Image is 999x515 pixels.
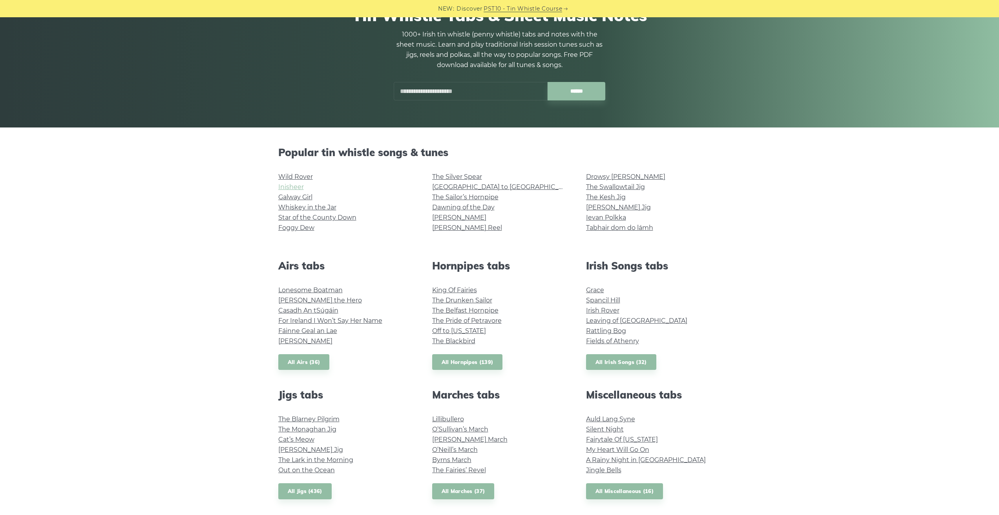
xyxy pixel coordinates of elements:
a: Foggy Dew [278,224,314,231]
a: Out on the Ocean [278,466,335,474]
h2: Jigs tabs [278,389,413,401]
a: Ievan Polkka [586,214,626,221]
a: Tabhair dom do lámh [586,224,653,231]
a: All Hornpipes (139) [432,354,503,370]
a: The Blackbird [432,337,475,345]
a: For Ireland I Won’t Say Her Name [278,317,382,324]
a: The Sailor’s Hornpipe [432,193,499,201]
a: [PERSON_NAME] Jig [586,204,651,211]
a: Lillibullero [432,415,464,423]
a: Irish Rover [586,307,619,314]
h2: Irish Songs tabs [586,260,721,272]
a: The Fairies’ Revel [432,466,486,474]
a: All Airs (36) [278,354,330,370]
h2: Miscellaneous tabs [586,389,721,401]
a: Fields of Athenry [586,337,639,345]
a: Silent Night [586,426,624,433]
a: Fáinne Geal an Lae [278,327,337,335]
a: [PERSON_NAME] Reel [432,224,502,231]
h2: Popular tin whistle songs & tunes [278,146,721,158]
p: 1000+ Irish tin whistle (penny whistle) tabs and notes with the sheet music. Learn and play tradi... [394,29,606,70]
a: The Drunken Sailor [432,297,492,304]
a: [PERSON_NAME] [432,214,486,221]
a: PST10 - Tin Whistle Course [484,4,562,13]
a: The Monaghan Jig [278,426,336,433]
a: Cat’s Meow [278,436,314,443]
a: All Marches (37) [432,483,495,499]
a: All Jigs (436) [278,483,332,499]
a: Rattling Bog [586,327,626,335]
a: Grace [586,286,604,294]
a: A Rainy Night in [GEOGRAPHIC_DATA] [586,456,706,464]
a: O’Sullivan’s March [432,426,488,433]
a: Star of the County Down [278,214,356,221]
a: Lonesome Boatman [278,286,343,294]
a: Galway Girl [278,193,312,201]
a: The Silver Spear [432,173,482,180]
a: Casadh An tSúgáin [278,307,338,314]
a: The Blarney Pilgrim [278,415,340,423]
a: The Kesh Jig [586,193,626,201]
a: Drowsy [PERSON_NAME] [586,173,665,180]
h1: Tin Whistle Tabs & Sheet Music Notes [278,6,721,25]
h2: Marches tabs [432,389,567,401]
a: The Lark in the Morning [278,456,353,464]
a: Byrns March [432,456,471,464]
a: Auld Lang Syne [586,415,635,423]
span: Discover [457,4,482,13]
a: All Irish Songs (32) [586,354,656,370]
a: Leaving of [GEOGRAPHIC_DATA] [586,317,687,324]
a: All Miscellaneous (16) [586,483,663,499]
a: Off to [US_STATE] [432,327,486,335]
a: Wild Rover [278,173,313,180]
a: Fairytale Of [US_STATE] [586,436,658,443]
h2: Airs tabs [278,260,413,272]
a: Dawning of the Day [432,204,495,211]
a: The Swallowtail Jig [586,183,645,191]
a: King Of Fairies [432,286,477,294]
span: NEW: [438,4,454,13]
a: My Heart Will Go On [586,446,649,453]
a: Jingle Bells [586,466,621,474]
a: [PERSON_NAME] [278,337,332,345]
a: [GEOGRAPHIC_DATA] to [GEOGRAPHIC_DATA] [432,183,577,191]
a: Whiskey in the Jar [278,204,336,211]
a: [PERSON_NAME] the Hero [278,297,362,304]
a: O’Neill’s March [432,446,478,453]
a: The Pride of Petravore [432,317,502,324]
a: Inisheer [278,183,304,191]
h2: Hornpipes tabs [432,260,567,272]
a: The Belfast Hornpipe [432,307,499,314]
a: [PERSON_NAME] Jig [278,446,343,453]
a: [PERSON_NAME] March [432,436,508,443]
a: Spancil Hill [586,297,620,304]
